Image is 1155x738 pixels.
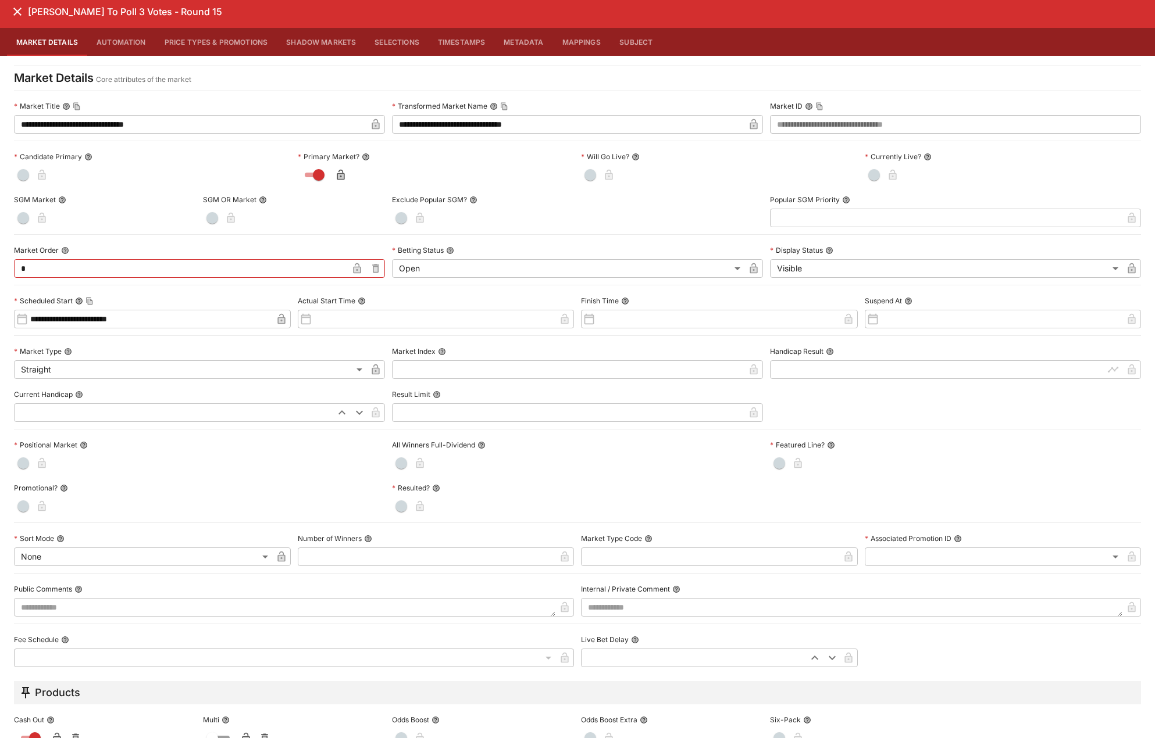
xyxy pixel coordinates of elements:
button: Subject [610,28,662,56]
p: Market ID [770,101,803,111]
button: Display Status [825,246,833,255]
button: Actual Start Time [358,297,366,305]
p: Market Order [14,245,59,255]
p: Result Limit [392,389,430,399]
button: Associated Promotion ID [954,535,962,543]
p: Promotional? [14,483,58,493]
div: Visible [770,259,1122,278]
button: Public Comments [74,585,83,593]
button: Mappings [553,28,610,56]
button: Market Details [7,28,87,56]
button: Finish Time [621,297,629,305]
p: Suspend At [865,296,902,306]
p: Core attributes of the market [96,74,191,85]
h6: [PERSON_NAME] To Poll 3 Votes - Round 15 [28,6,222,18]
p: Finish Time [581,296,619,306]
button: Automation [87,28,155,56]
button: Transformed Market NameCopy To Clipboard [490,102,498,110]
button: Multi [222,716,230,724]
button: Exclude Popular SGM? [469,196,477,204]
p: Exclude Popular SGM? [392,195,467,205]
p: Handicap Result [770,346,824,356]
button: Six-Pack [803,716,811,724]
p: Live Bet Delay [581,635,629,644]
button: Copy To Clipboard [73,102,81,110]
button: Copy To Clipboard [500,102,508,110]
button: Live Bet Delay [631,636,639,644]
button: Timestamps [429,28,495,56]
p: Cash Out [14,715,44,725]
p: Odds Boost [392,715,429,725]
button: Currently Live? [924,153,932,161]
p: Fee Schedule [14,635,59,644]
button: Metadata [494,28,552,56]
button: Betting Status [446,246,454,255]
div: Open [392,259,744,278]
div: Straight [14,360,366,379]
button: All Winners Full-Dividend [477,441,486,449]
h4: Market Details [14,70,94,85]
button: Featured Line? [827,441,835,449]
p: Public Comments [14,584,72,594]
button: Internal / Private Comment [672,585,680,593]
p: Associated Promotion ID [865,533,951,543]
button: Odds Boost Extra [640,716,648,724]
p: Multi [203,715,219,725]
p: Internal / Private Comment [581,584,670,594]
p: Market Type [14,346,62,356]
button: Will Go Live? [632,153,640,161]
button: Market IDCopy To Clipboard [805,102,813,110]
button: Result Limit [433,391,441,399]
p: Current Handicap [14,389,73,399]
button: Number of Winners [364,535,372,543]
button: Market Type [64,347,72,356]
p: Market Index [392,346,436,356]
p: Positional Market [14,440,77,450]
p: Market Title [14,101,60,111]
button: Positional Market [80,441,88,449]
p: Featured Line? [770,440,825,450]
button: Selections [365,28,429,56]
p: Betting Status [392,245,444,255]
button: Cash Out [47,716,55,724]
p: Will Go Live? [581,152,629,162]
button: Primary Market? [362,153,370,161]
button: Market Index [438,347,446,356]
button: Market Type Code [644,535,653,543]
button: close [7,1,28,22]
button: Fee Schedule [61,636,69,644]
button: Copy To Clipboard [815,102,824,110]
p: SGM Market [14,195,56,205]
p: SGM OR Market [203,195,256,205]
button: Promotional? [60,484,68,492]
button: Popular SGM Priority [842,196,850,204]
button: SGM Market [58,196,66,204]
button: Market TitleCopy To Clipboard [62,102,70,110]
p: All Winners Full-Dividend [392,440,475,450]
button: Scheduled StartCopy To Clipboard [75,297,83,305]
button: Current Handicap [75,391,83,399]
button: Market Order [61,246,69,255]
p: Currently Live? [865,152,921,162]
p: Sort Mode [14,533,54,543]
p: Display Status [770,245,823,255]
p: Number of Winners [298,533,362,543]
p: Scheduled Start [14,296,73,306]
button: Candidate Primary [84,153,92,161]
h5: Products [35,686,80,699]
button: Suspend At [904,297,912,305]
button: Handicap Result [826,347,834,356]
p: Popular SGM Priority [770,195,840,205]
p: Actual Start Time [298,296,355,306]
p: Resulted? [392,483,430,493]
button: Shadow Markets [277,28,365,56]
p: Six-Pack [770,715,801,725]
button: Copy To Clipboard [85,297,94,305]
button: SGM OR Market [259,196,267,204]
p: Transformed Market Name [392,101,487,111]
div: None [14,547,272,566]
p: Primary Market? [298,152,359,162]
button: Odds Boost [432,716,440,724]
p: Odds Boost Extra [581,715,637,725]
p: Market Type Code [581,533,642,543]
